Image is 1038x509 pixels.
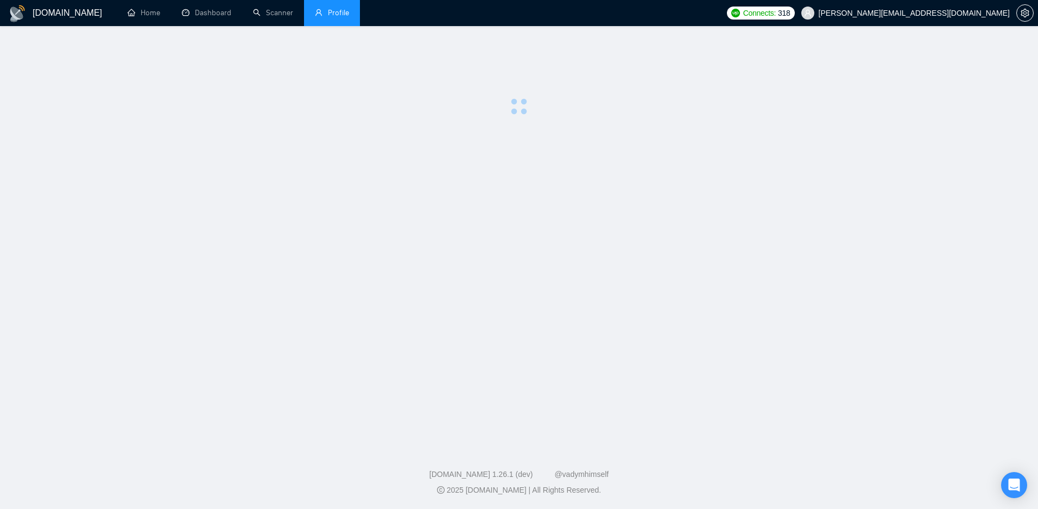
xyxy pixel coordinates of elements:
[315,9,322,16] span: user
[9,485,1029,496] div: 2025 [DOMAIN_NAME] | All Rights Reserved.
[328,8,349,17] span: Profile
[429,470,533,479] a: [DOMAIN_NAME] 1.26.1 (dev)
[731,9,740,17] img: upwork-logo.png
[1017,9,1033,17] span: setting
[778,7,790,19] span: 318
[253,8,293,17] a: searchScanner
[804,9,812,17] span: user
[554,470,609,479] a: @vadymhimself
[9,5,26,22] img: logo
[1016,4,1034,22] button: setting
[128,8,160,17] a: homeHome
[743,7,776,19] span: Connects:
[1001,472,1027,498] div: Open Intercom Messenger
[182,8,231,17] a: dashboardDashboard
[1016,9,1034,17] a: setting
[437,486,445,494] span: copyright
